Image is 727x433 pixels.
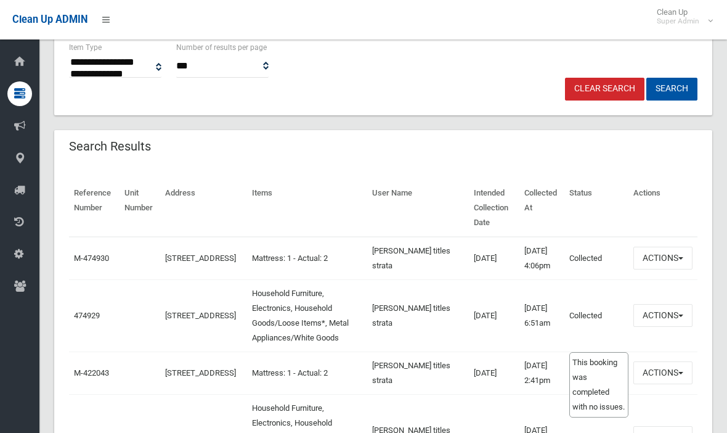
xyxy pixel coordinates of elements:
a: M-474930 [74,254,109,263]
a: [STREET_ADDRESS] [165,311,236,320]
a: M-422043 [74,368,109,377]
button: Actions [633,304,692,327]
th: Address [160,179,247,237]
button: Actions [633,361,692,384]
td: [PERSON_NAME] titles strata [367,237,468,280]
label: Number of results per page [176,41,267,54]
span: Clean Up [651,7,712,26]
th: Reference Number [69,179,120,237]
td: [DATE] [469,279,519,352]
header: Search Results [54,134,166,159]
td: Mattress: 1 - Actual: 2 [247,352,367,394]
td: [PERSON_NAME] titles strata [367,352,468,394]
td: [PERSON_NAME] titles strata [367,279,468,352]
td: Collected [564,237,628,280]
td: Mattress: 1 - Actual: 2 [247,237,367,280]
th: Items [247,179,367,237]
label: Item Type [69,41,102,54]
th: User Name [367,179,468,237]
a: [STREET_ADDRESS] [165,368,236,377]
td: [DATE] 6:51am [519,279,564,352]
th: Actions [628,179,697,237]
td: Collected [564,279,628,352]
a: Clear Search [565,78,644,101]
td: Collected [564,352,628,394]
td: [DATE] [469,237,519,280]
a: [STREET_ADDRESS] [165,254,236,263]
th: Unit Number [120,179,160,237]
span: Clean Up ADMIN [12,14,87,25]
td: [DATE] [469,352,519,394]
button: Actions [633,247,692,270]
a: 474929 [74,311,100,320]
td: Household Furniture, Electronics, Household Goods/Loose Items*, Metal Appliances/White Goods [247,279,367,352]
td: [DATE] 2:41pm [519,352,564,394]
small: Super Admin [657,17,699,26]
th: Status [564,179,628,237]
td: [DATE] 4:06pm [519,237,564,280]
th: Intended Collection Date [469,179,519,237]
div: This booking was completed with no issues. [569,352,628,418]
th: Collected At [519,179,564,237]
button: Search [646,78,697,101]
